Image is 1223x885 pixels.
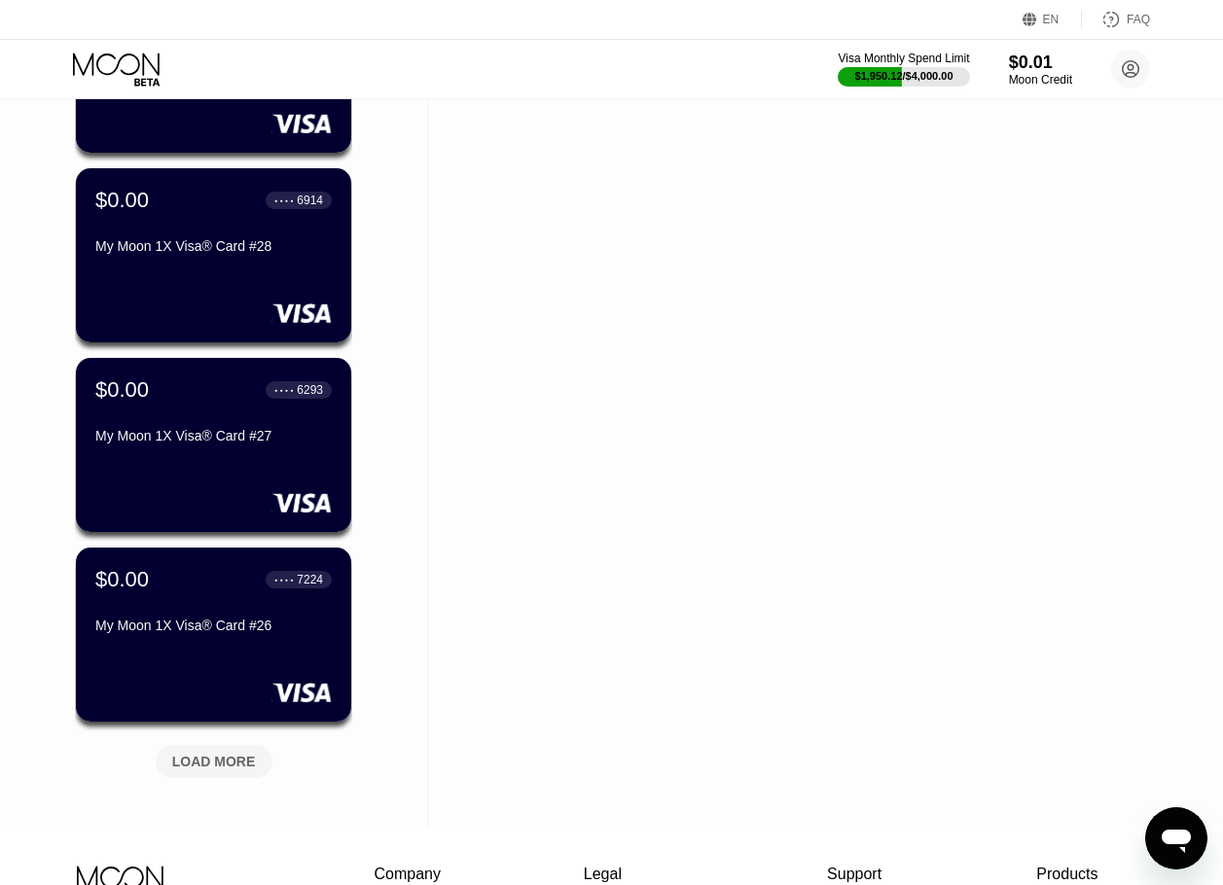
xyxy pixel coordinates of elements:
div: EN [1043,13,1060,26]
div: Legal [584,866,685,883]
div: ● ● ● ● [274,387,294,393]
div: $0.01 [1009,53,1072,73]
div: LOAD MORE [172,753,256,770]
div: FAQ [1082,10,1150,29]
div: $0.00● ● ● ●6293My Moon 1X Visa® Card #27 [76,358,351,532]
div: LOAD MORE [141,737,287,778]
div: $1,950.12 / $4,000.00 [855,70,953,82]
div: $0.00 [95,188,149,213]
div: $0.00 [95,567,149,592]
div: FAQ [1127,13,1150,26]
div: $0.01Moon Credit [1009,53,1072,87]
div: Company [375,866,442,883]
div: Support [827,866,894,883]
div: 6293 [297,383,323,397]
iframe: Button to launch messaging window [1145,807,1207,869]
div: $0.00● ● ● ●7224My Moon 1X Visa® Card #26 [76,548,351,722]
div: Visa Monthly Spend Limit$1,950.12/$4,000.00 [838,52,969,87]
div: My Moon 1X Visa® Card #28 [95,238,332,254]
div: $0.00 [95,377,149,403]
div: $0.00● ● ● ●6914My Moon 1X Visa® Card #28 [76,168,351,342]
div: Products [1036,866,1097,883]
div: My Moon 1X Visa® Card #26 [95,618,332,633]
div: 6914 [297,194,323,207]
div: 7224 [297,573,323,586]
div: Visa Monthly Spend Limit [838,52,969,65]
div: My Moon 1X Visa® Card #27 [95,428,332,443]
div: ● ● ● ● [274,577,294,583]
div: ● ● ● ● [274,197,294,203]
div: Moon Credit [1009,73,1072,87]
div: EN [1023,10,1082,29]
